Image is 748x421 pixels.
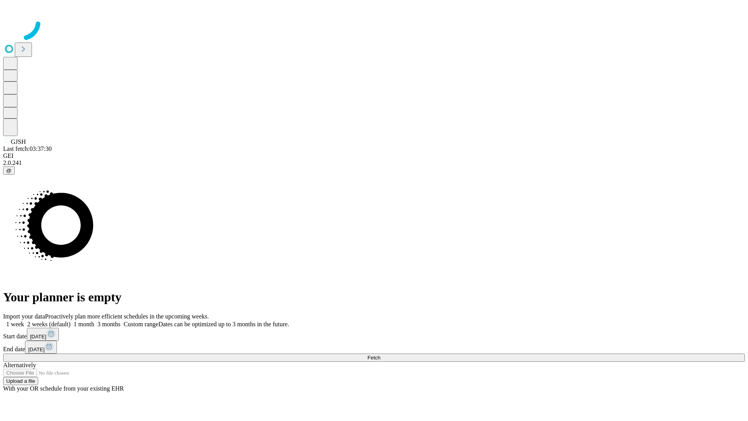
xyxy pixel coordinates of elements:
[123,321,158,327] span: Custom range
[27,321,71,327] span: 2 weeks (default)
[3,328,745,341] div: Start date
[97,321,120,327] span: 3 months
[27,328,59,341] button: [DATE]
[45,313,209,320] span: Proactively plan more efficient schedules in the upcoming weeks.
[3,152,745,159] div: GEI
[74,321,94,327] span: 1 month
[30,334,46,340] span: [DATE]
[6,321,24,327] span: 1 week
[3,354,745,362] button: Fetch
[3,166,15,175] button: @
[367,355,380,361] span: Fetch
[3,362,36,368] span: Alternatively
[3,290,745,304] h1: Your planner is empty
[3,145,52,152] span: Last fetch: 03:37:30
[159,321,289,327] span: Dates can be optimized up to 3 months in the future.
[3,385,124,392] span: With your OR schedule from your existing EHR
[6,168,12,173] span: @
[25,341,57,354] button: [DATE]
[3,377,38,385] button: Upload a file
[28,347,44,352] span: [DATE]
[3,341,745,354] div: End date
[3,313,45,320] span: Import your data
[3,159,745,166] div: 2.0.241
[11,138,26,145] span: GJSH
